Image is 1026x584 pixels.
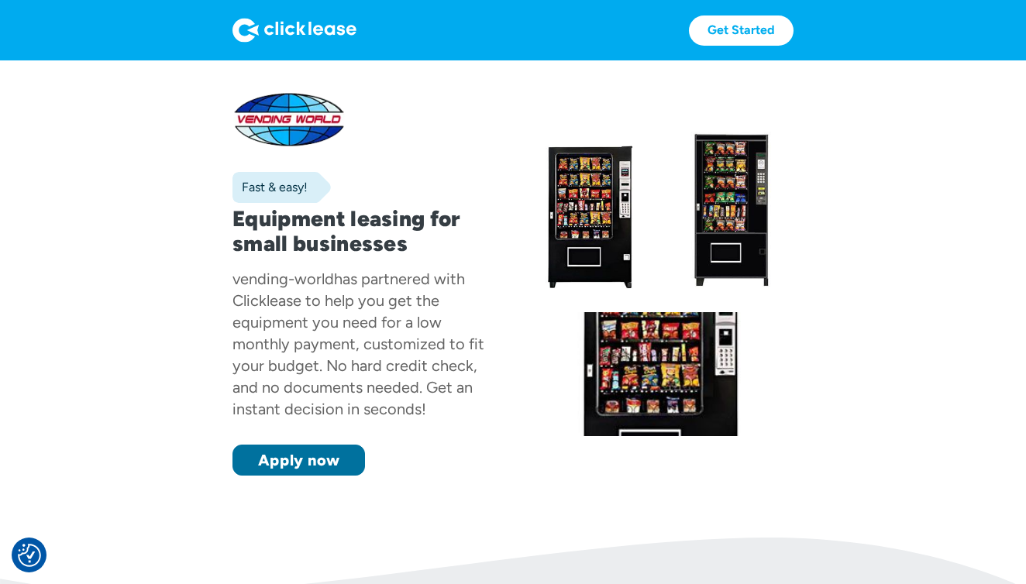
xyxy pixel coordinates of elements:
[232,445,365,476] a: Apply now
[232,206,498,256] h1: Equipment leasing for small businesses
[232,270,484,418] div: has partnered with Clicklease to help you get the equipment you need for a low monthly payment, c...
[689,15,794,46] a: Get Started
[232,180,308,195] div: Fast & easy!
[18,544,41,567] button: Consent Preferences
[18,544,41,567] img: Revisit consent button
[232,270,334,288] div: vending-world
[232,18,356,43] img: Logo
